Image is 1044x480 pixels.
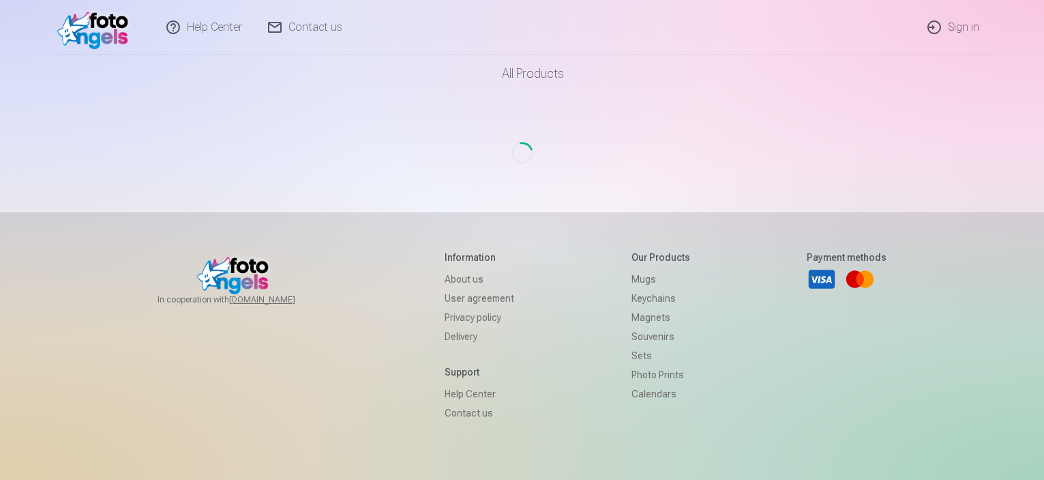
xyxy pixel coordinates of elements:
a: Contact us [445,404,514,423]
a: Photo prints [631,365,690,384]
h5: Payment methods [807,251,886,264]
a: Mugs [631,270,690,289]
img: /v1 [57,5,136,49]
a: [DOMAIN_NAME] [229,294,328,305]
a: Keychains [631,289,690,308]
h5: Information [445,251,514,264]
a: Magnets [631,308,690,327]
a: Visa [807,264,837,294]
a: Souvenirs [631,327,690,346]
a: Help Center [445,384,514,404]
a: Delivery [445,327,514,346]
a: Sets [631,346,690,365]
h5: Support [445,365,514,379]
a: Calendars [631,384,690,404]
a: All products [464,55,580,93]
span: In cooperation with [158,294,328,305]
a: User agreement [445,289,514,308]
a: About us [445,270,514,289]
a: Mastercard [845,264,875,294]
a: Privacy policy [445,308,514,327]
h5: Our products [631,251,690,264]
